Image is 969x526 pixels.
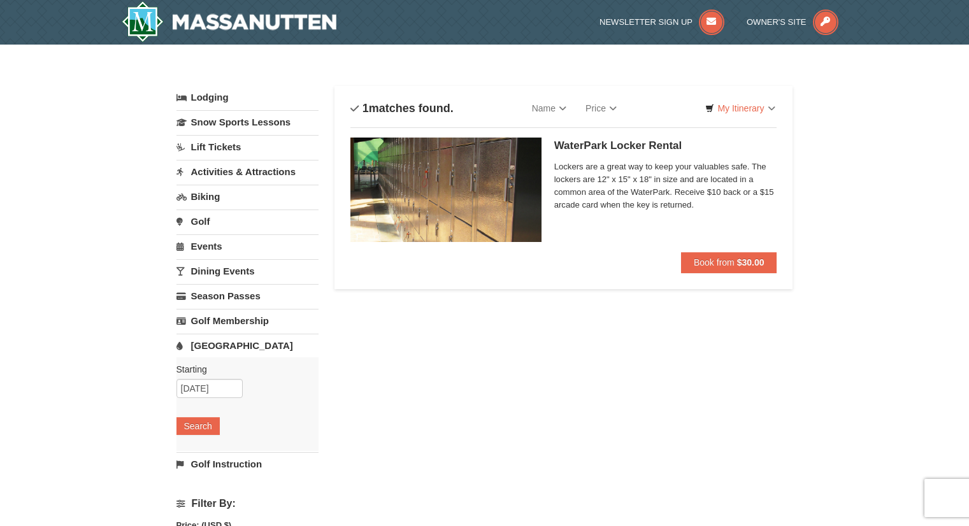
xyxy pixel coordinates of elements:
h5: WaterPark Locker Rental [554,139,777,152]
a: [GEOGRAPHIC_DATA] [176,334,319,357]
span: Owner's Site [747,17,807,27]
button: Book from $30.00 [681,252,777,273]
a: Massanutten Resort [122,1,337,42]
button: Search [176,417,220,435]
a: Activities & Attractions [176,160,319,183]
a: Golf [176,210,319,233]
a: Season Passes [176,284,319,308]
a: Snow Sports Lessons [176,110,319,134]
a: Newsletter Sign Up [599,17,724,27]
a: Lodging [176,86,319,109]
a: Events [176,234,319,258]
span: Lockers are a great way to keep your valuables safe. The lockers are 12" x 15" x 18" in size and ... [554,160,777,211]
a: Biking [176,185,319,208]
a: Owner's Site [747,17,838,27]
a: Price [576,96,626,121]
a: My Itinerary [697,99,783,118]
span: Newsletter Sign Up [599,17,693,27]
img: Massanutten Resort Logo [122,1,337,42]
h4: Filter By: [176,498,319,509]
img: 6619917-1005-d92ad057.png [350,138,542,242]
a: Golf Membership [176,309,319,332]
a: Name [522,96,576,121]
label: Starting [176,363,309,376]
span: Book from [694,257,735,267]
a: Golf Instruction [176,452,319,476]
a: Lift Tickets [176,135,319,159]
a: Dining Events [176,259,319,283]
strong: $30.00 [737,257,764,267]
